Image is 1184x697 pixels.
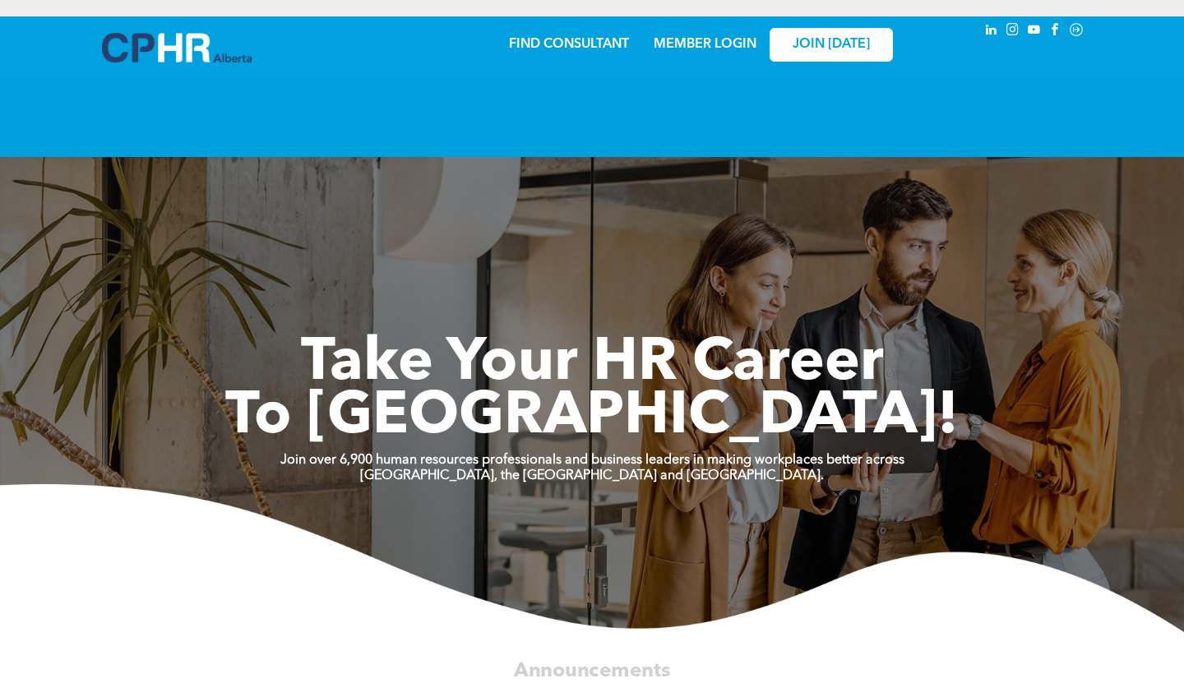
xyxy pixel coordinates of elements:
span: Announcements [514,661,670,681]
img: A blue and white logo for cp alberta [102,33,252,62]
a: instagram [1003,21,1021,43]
a: MEMBER LOGIN [654,38,756,51]
a: facebook [1046,21,1064,43]
span: To [GEOGRAPHIC_DATA]! [225,388,959,447]
strong: Join over 6,900 human resources professionals and business leaders in making workplaces better ac... [280,454,904,467]
strong: [GEOGRAPHIC_DATA], the [GEOGRAPHIC_DATA] and [GEOGRAPHIC_DATA]. [360,469,824,482]
a: youtube [1024,21,1043,43]
span: JOIN [DATE] [793,37,870,53]
a: JOIN [DATE] [770,28,893,62]
a: linkedin [982,21,1000,43]
span: Take Your HR Career [301,335,884,394]
a: Social network [1067,21,1085,43]
a: FIND CONSULTANT [509,38,629,51]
